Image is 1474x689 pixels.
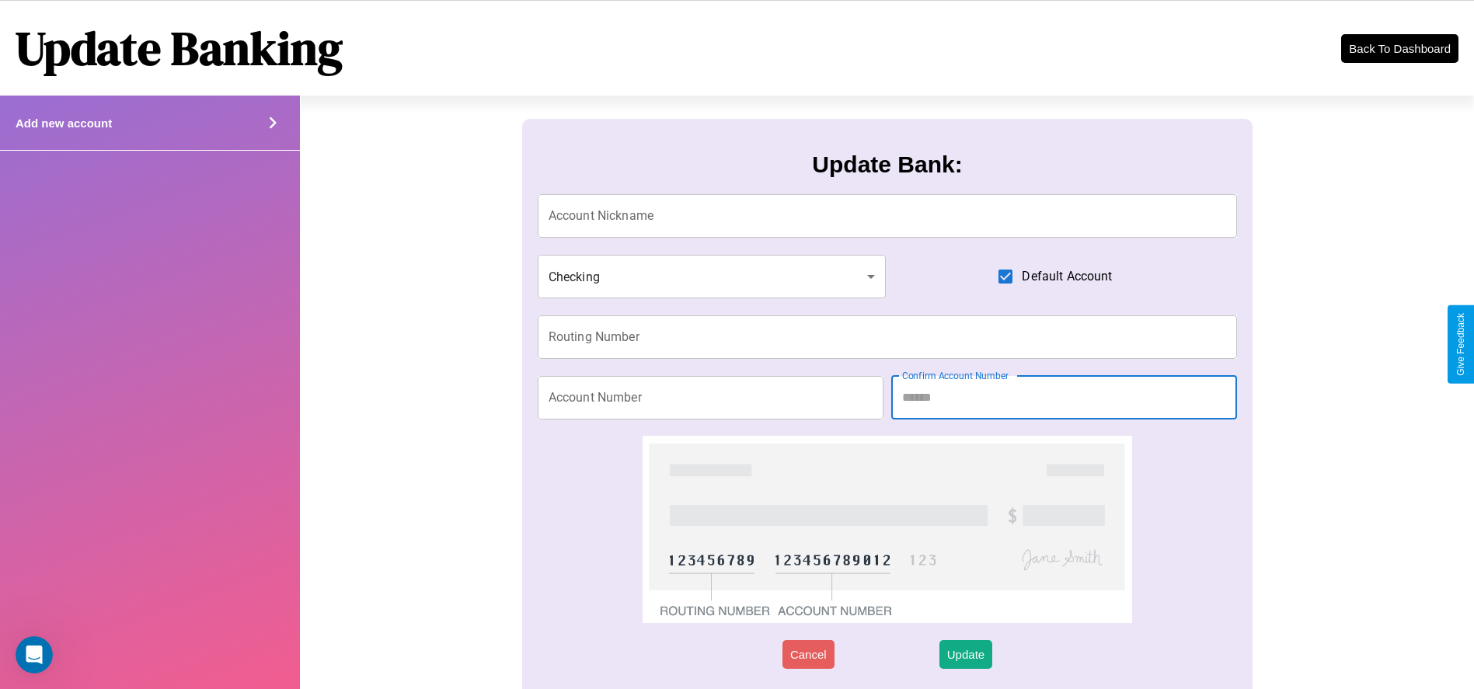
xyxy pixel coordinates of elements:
[538,255,886,298] div: Checking
[16,636,53,673] iframe: Intercom live chat
[1022,267,1112,286] span: Default Account
[1455,313,1466,376] div: Give Feedback
[939,640,992,669] button: Update
[812,151,962,178] h3: Update Bank:
[1341,34,1458,63] button: Back To Dashboard
[16,117,112,130] h4: Add new account
[16,16,343,80] h1: Update Banking
[782,640,835,669] button: Cancel
[902,369,1009,382] label: Confirm Account Number
[643,436,1133,623] img: check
